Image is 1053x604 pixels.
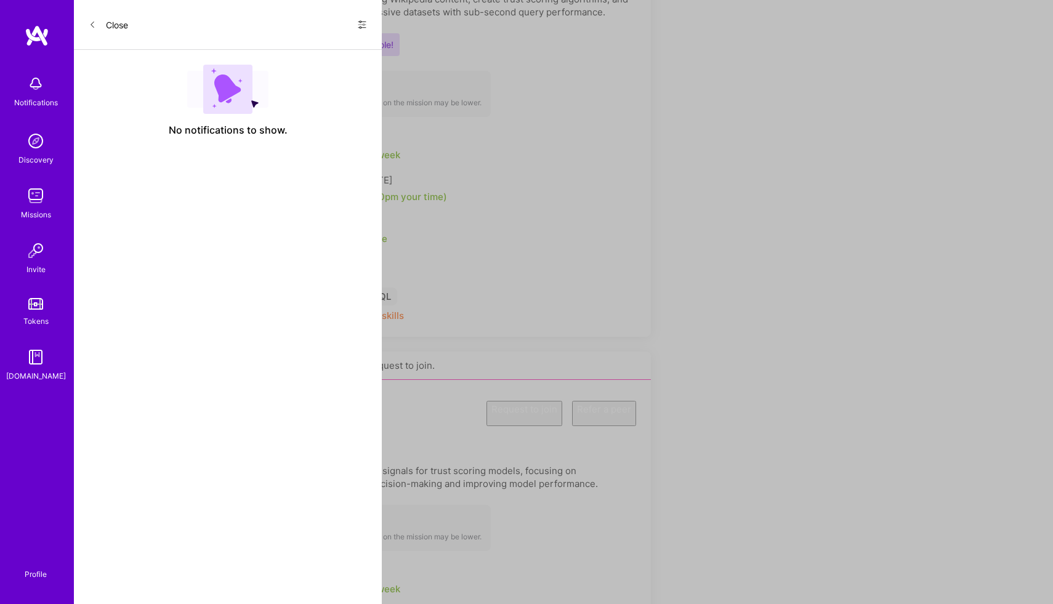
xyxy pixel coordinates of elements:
img: logo [25,25,49,47]
span: No notifications to show. [169,124,288,137]
div: Profile [25,568,47,579]
img: Invite [23,238,48,263]
img: empty [187,65,268,114]
div: Tokens [23,315,49,328]
button: Close [89,15,128,34]
div: Discovery [18,153,54,166]
div: Invite [26,263,46,276]
img: bell [23,71,48,96]
div: Missions [21,208,51,221]
img: discovery [23,129,48,153]
div: Notifications [14,96,58,109]
img: tokens [28,298,43,310]
img: guide book [23,345,48,369]
img: teamwork [23,183,48,208]
div: [DOMAIN_NAME] [6,369,66,382]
